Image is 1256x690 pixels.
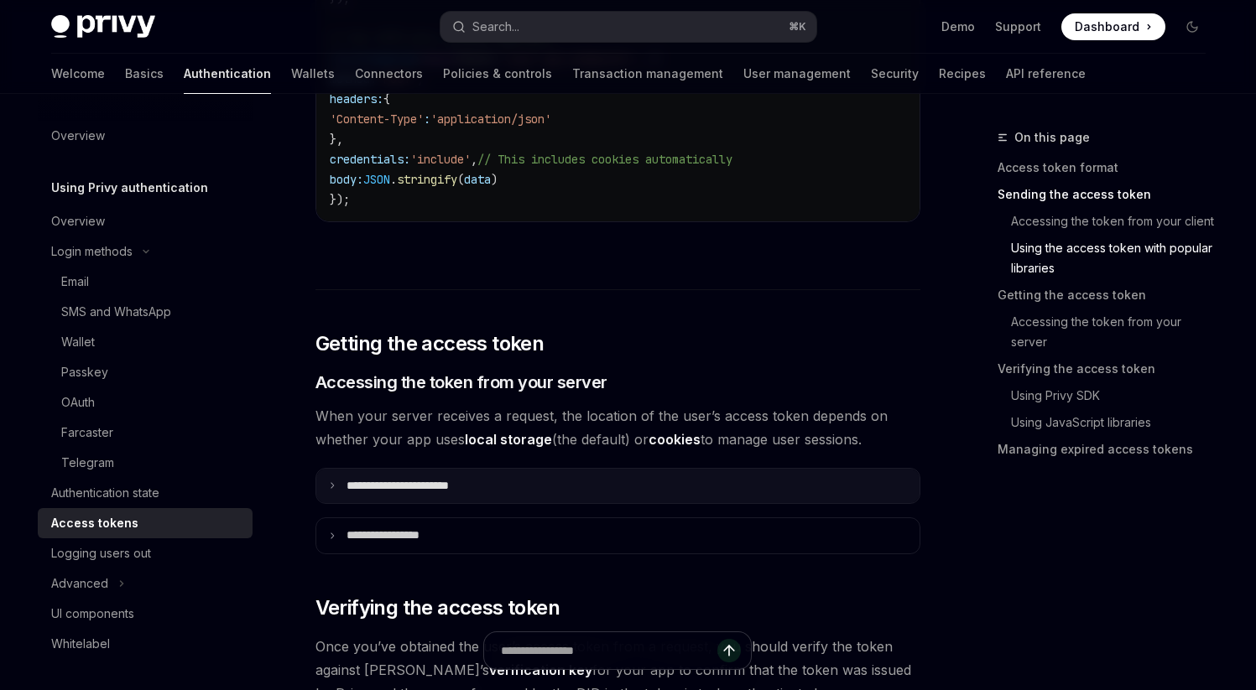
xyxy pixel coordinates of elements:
a: API reference [1006,54,1086,94]
div: Authentication state [51,483,159,503]
a: Security [871,54,919,94]
span: Accessing the token from your server [315,371,607,394]
a: Farcaster [38,418,253,448]
div: Telegram [61,453,114,473]
span: data [464,172,491,187]
div: Farcaster [61,423,113,443]
a: Access tokens [38,508,253,538]
a: UI components [38,599,253,629]
a: Email [38,267,253,297]
a: Basics [125,54,164,94]
a: Support [995,18,1041,35]
span: ⌘ K [789,20,806,34]
a: Demo [941,18,975,35]
button: Open search [440,12,816,42]
span: // This includes cookies automatically [477,152,732,167]
a: Welcome [51,54,105,94]
span: 'Content-Type' [330,112,424,127]
a: Managing expired access tokens [998,436,1219,463]
a: Accessing the token from your client [998,208,1219,235]
span: 'include' [410,152,471,167]
span: body: [330,172,363,187]
a: Authentication [184,54,271,94]
button: Toggle Login methods section [38,236,253,267]
div: UI components [51,604,134,624]
span: { [383,91,390,106]
span: 'application/json' [430,112,551,127]
div: Advanced [51,573,108,594]
span: : [424,112,430,127]
a: Logging users out [38,538,253,568]
a: Wallets [291,54,335,94]
div: SMS and WhatsApp [61,302,171,322]
a: Using JavaScript libraries [998,409,1219,436]
a: Verifying the access token [998,355,1219,382]
a: Authentication state [38,478,253,508]
span: Getting the access token [315,330,545,357]
span: }, [330,132,343,147]
button: Toggle dark mode [1179,13,1206,40]
strong: cookies [649,431,701,448]
button: Toggle Advanced section [38,568,253,599]
a: Telegram [38,448,253,478]
a: SMS and WhatsApp [38,297,253,327]
span: Verifying the access token [315,594,560,621]
div: Logging users out [51,543,151,563]
span: stringify [397,172,457,187]
span: Dashboard [1075,18,1139,35]
img: dark logo [51,15,155,39]
div: Access tokens [51,513,138,533]
a: OAuth [38,387,253,418]
div: Whitelabel [51,634,110,654]
span: ( [457,172,464,187]
a: Dashboard [1061,13,1165,40]
a: Using Privy SDK [998,382,1219,409]
a: Recipes [939,54,986,94]
span: When your server receives a request, the location of the user’s access token depends on whether y... [315,404,920,451]
span: , [471,152,477,167]
div: Overview [51,211,105,231]
a: Wallet [38,327,253,357]
div: Login methods [51,241,133,262]
a: Whitelabel [38,629,253,659]
div: Email [61,272,89,292]
a: Sending the access token [998,181,1219,208]
span: }); [330,192,350,207]
a: Passkey [38,357,253,387]
h5: Using Privy authentication [51,178,208,198]
div: Search... [472,17,519,37]
span: . [390,172,397,187]
span: headers: [330,91,383,106]
a: Access token format [998,154,1219,181]
span: ) [491,172,498,187]
a: Getting the access token [998,282,1219,309]
a: Overview [38,206,253,236]
strong: local storage [465,431,552,448]
a: Accessing the token from your server [998,309,1219,355]
a: Connectors [355,54,423,94]
div: OAuth [61,392,95,412]
a: User management [743,54,851,94]
button: Send message [717,639,741,662]
a: Using the access token with popular libraries [998,235,1219,282]
div: Wallet [61,332,95,352]
span: On this page [1014,127,1090,148]
div: Passkey [61,362,108,382]
span: JSON [363,172,390,187]
a: Overview [38,121,253,151]
a: Transaction management [572,54,723,94]
div: Overview [51,126,105,146]
input: Ask a question... [501,632,717,669]
span: credentials: [330,152,410,167]
a: Policies & controls [443,54,552,94]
